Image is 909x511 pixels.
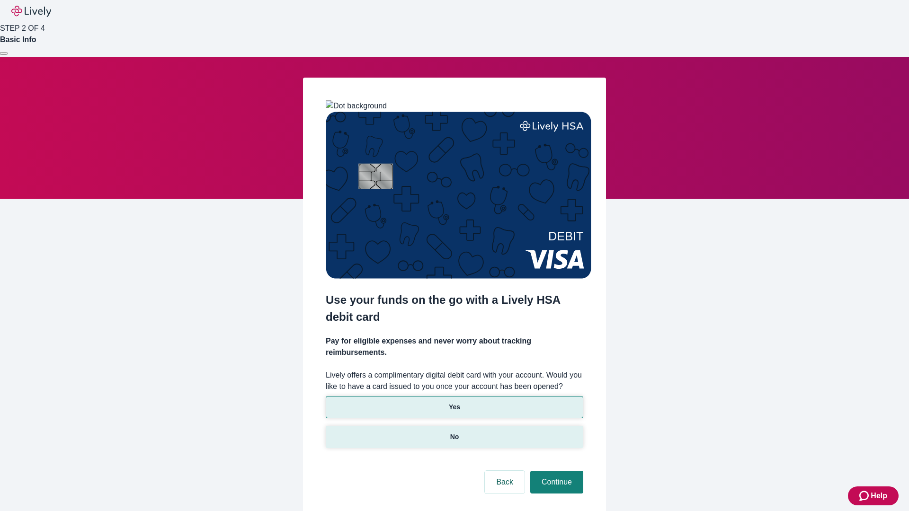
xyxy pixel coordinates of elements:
[871,490,887,502] span: Help
[326,426,583,448] button: No
[326,100,387,112] img: Dot background
[859,490,871,502] svg: Zendesk support icon
[11,6,51,17] img: Lively
[326,335,583,358] h4: Pay for eligible expenses and never worry about tracking reimbursements.
[848,486,899,505] button: Zendesk support iconHelp
[530,471,583,493] button: Continue
[326,291,583,326] h2: Use your funds on the go with a Lively HSA debit card
[326,396,583,418] button: Yes
[449,402,460,412] p: Yes
[450,432,459,442] p: No
[485,471,525,493] button: Back
[326,370,583,392] label: Lively offers a complimentary digital debit card with your account. Would you like to have a card...
[326,112,591,279] img: Debit card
